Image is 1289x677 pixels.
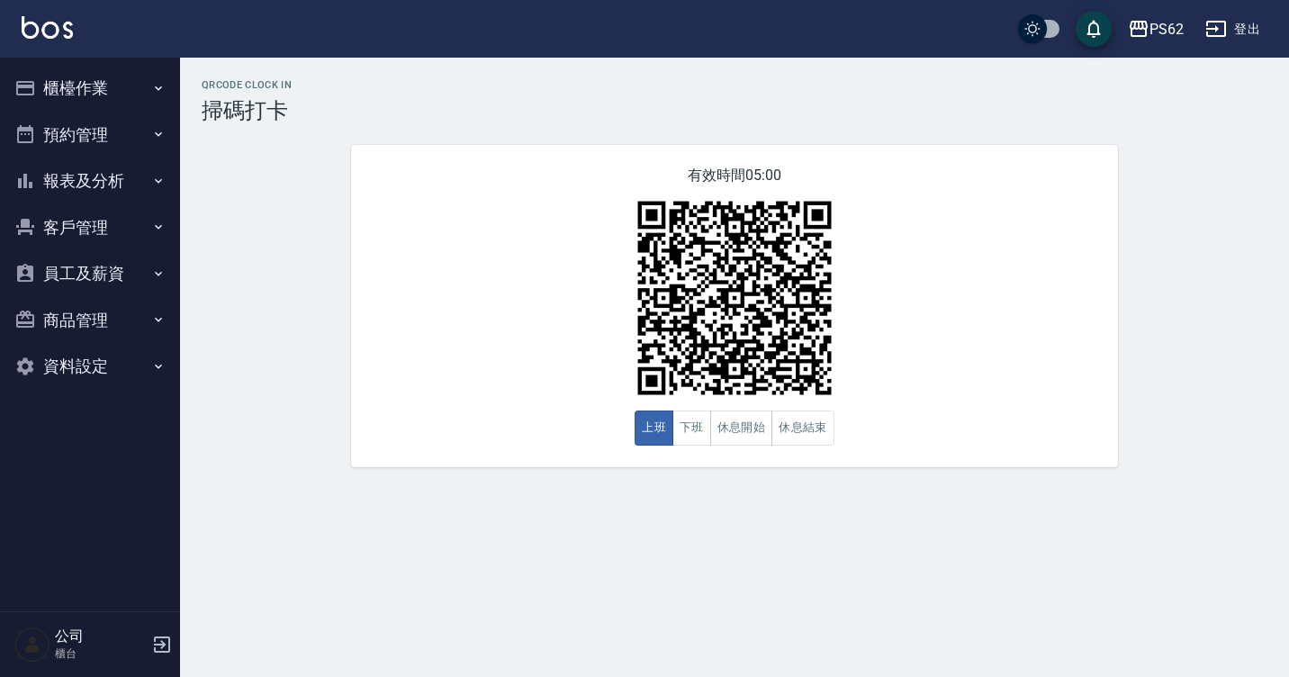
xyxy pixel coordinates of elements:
button: PS62 [1121,11,1191,48]
p: 櫃台 [55,645,147,662]
div: 有效時間 05:00 [351,145,1118,467]
h5: 公司 [55,627,147,645]
button: save [1076,11,1112,47]
img: Logo [22,16,73,39]
button: 登出 [1198,13,1267,46]
h2: QRcode Clock In [202,79,1267,91]
button: 客戶管理 [7,204,173,251]
button: 休息開始 [710,411,773,446]
h3: 掃碼打卡 [202,98,1267,123]
button: 下班 [672,411,711,446]
button: 商品管理 [7,297,173,344]
button: 資料設定 [7,343,173,390]
div: PS62 [1149,18,1184,41]
button: 櫃檯作業 [7,65,173,112]
button: 上班 [635,411,673,446]
button: 預約管理 [7,112,173,158]
button: 報表及分析 [7,158,173,204]
img: Person [14,627,50,663]
button: 休息結束 [771,411,834,446]
button: 員工及薪資 [7,250,173,297]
